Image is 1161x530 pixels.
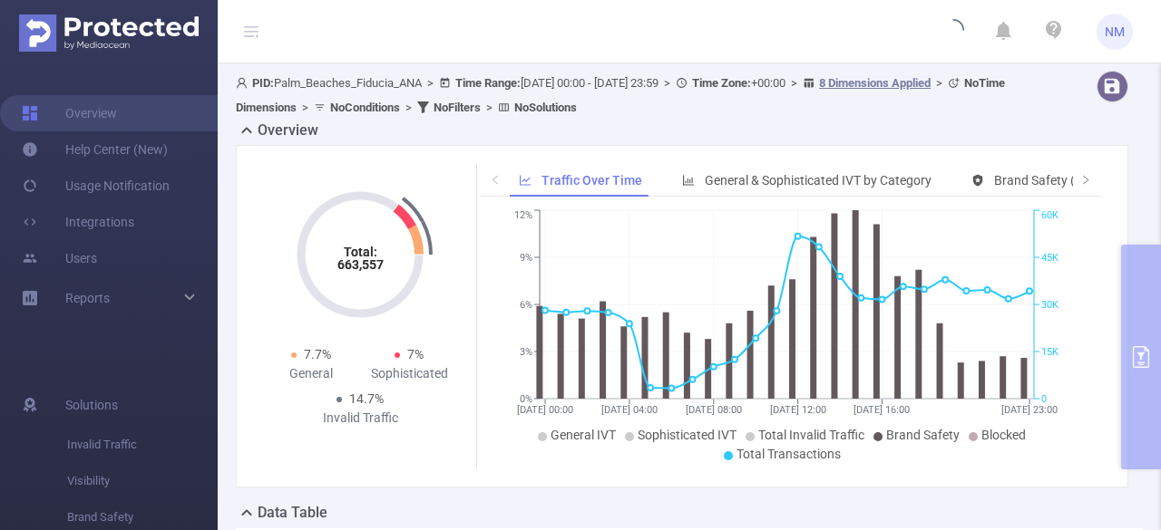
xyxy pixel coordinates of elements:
span: Palm_Beaches_Fiducia_ANA [DATE] 00:00 - [DATE] 23:59 +00:00 [236,76,1005,114]
a: Users [22,240,97,276]
tspan: 3% [520,346,532,358]
tspan: [DATE] 12:00 [769,404,825,416]
h2: Overview [258,120,318,141]
span: > [659,76,676,90]
tspan: [DATE] 23:00 [1001,404,1058,416]
tspan: 30K [1041,299,1059,311]
div: Sophisticated [360,364,458,383]
tspan: 12% [514,210,532,222]
tspan: 15K [1041,346,1059,358]
i: icon: left [490,174,501,185]
span: > [297,101,314,114]
span: Sophisticated IVT [638,428,737,442]
tspan: 60K [1041,210,1059,222]
span: Total Transactions [737,447,841,461]
tspan: 9% [520,252,532,264]
tspan: [DATE] 00:00 [517,404,573,416]
b: Time Range: [455,76,521,90]
tspan: [DATE] 04:00 [600,404,657,416]
span: General IVT [551,428,616,442]
tspan: Total: [344,245,377,259]
b: No Conditions [330,101,400,114]
span: NM [1105,14,1125,50]
i: icon: bar-chart [682,174,695,187]
span: 14.7% [349,391,384,406]
span: > [481,101,498,114]
i: icon: line-chart [519,174,532,187]
a: Reports [65,280,110,316]
span: Total Invalid Traffic [758,428,864,442]
i: icon: loading [942,19,964,44]
a: Help Center (New) [22,131,168,168]
span: 7.7% [304,347,331,361]
span: > [931,76,948,90]
b: No Solutions [514,101,577,114]
span: > [422,76,439,90]
span: Brand Safety (Detected) [994,173,1129,188]
span: Blocked [981,428,1026,442]
tspan: 6% [520,299,532,311]
b: Time Zone: [692,76,751,90]
tspan: 0 [1041,393,1047,405]
span: General & Sophisticated IVT by Category [705,173,932,188]
span: Visibility [67,463,218,499]
span: Reports [65,291,110,305]
h2: Data Table [258,502,327,524]
tspan: [DATE] 16:00 [854,404,910,416]
div: General [262,364,360,383]
b: PID: [252,76,274,90]
span: > [785,76,803,90]
tspan: 45K [1041,252,1059,264]
span: Invalid Traffic [67,427,218,463]
span: > [400,101,417,114]
tspan: 0% [520,393,532,405]
b: No Filters [434,101,481,114]
span: Traffic Over Time [541,173,642,188]
i: icon: user [236,77,252,89]
a: Usage Notification [22,168,170,204]
img: Protected Media [19,14,199,52]
span: Solutions [65,387,118,423]
u: 8 Dimensions Applied [819,76,931,90]
tspan: [DATE] 08:00 [685,404,741,416]
i: icon: right [1080,174,1091,185]
span: Brand Safety [886,428,960,442]
span: 7% [407,347,424,361]
div: Invalid Traffic [311,409,409,428]
a: Overview [22,95,117,131]
a: Integrations [22,204,134,240]
tspan: 663,557 [337,257,384,272]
